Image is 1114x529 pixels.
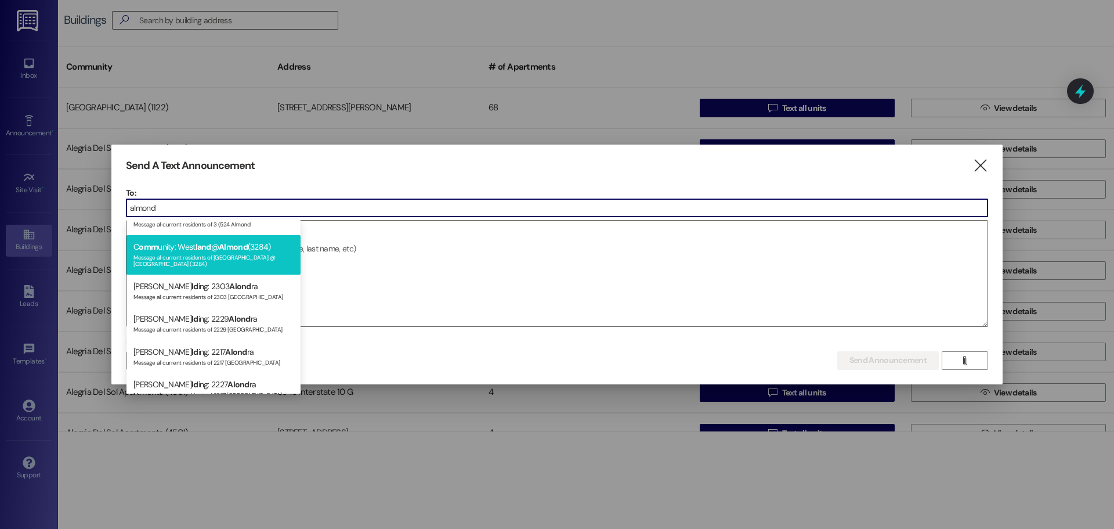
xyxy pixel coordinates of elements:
[139,242,158,252] span: omm
[126,373,301,406] div: [PERSON_NAME] ing: 2227 ra
[960,356,969,365] i: 
[133,291,294,301] div: Message all current residents of 2303 [GEOGRAPHIC_DATA]
[849,354,927,366] span: Send Announcement
[133,357,294,366] div: Message all current residents of 2217 [GEOGRAPHIC_DATA]
[126,235,301,275] div: C unity: West @ (3284)
[126,187,988,199] p: To:
[191,314,198,324] span: ld
[972,160,988,172] i: 
[191,379,198,390] span: ld
[196,242,211,252] span: land
[219,242,248,252] span: Almond
[126,340,301,373] div: [PERSON_NAME] ing: 2217 ra
[225,347,247,357] span: Alond
[126,275,301,308] div: [PERSON_NAME] ing: 2303 ra
[133,323,294,333] div: Message all current residents of 2229 [GEOGRAPHIC_DATA]
[133,218,294,228] div: Message all current residents of 3 (524 Almond
[126,333,262,351] label: Select announcement type (optional)
[229,314,251,324] span: Alond
[229,281,251,292] span: Alond
[126,159,255,172] h3: Send A Text Announcement
[126,307,301,340] div: [PERSON_NAME] ing: 2229 ra
[227,379,249,390] span: Alond
[126,199,988,217] input: Type to select the units, buildings, or communities you want to message. (e.g. 'Unit 1A', 'Buildi...
[133,251,294,268] div: Message all current residents of [GEOGRAPHIC_DATA] @ [GEOGRAPHIC_DATA] (3284)
[191,347,198,357] span: ld
[191,281,198,292] span: ld
[837,351,939,370] button: Send Announcement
